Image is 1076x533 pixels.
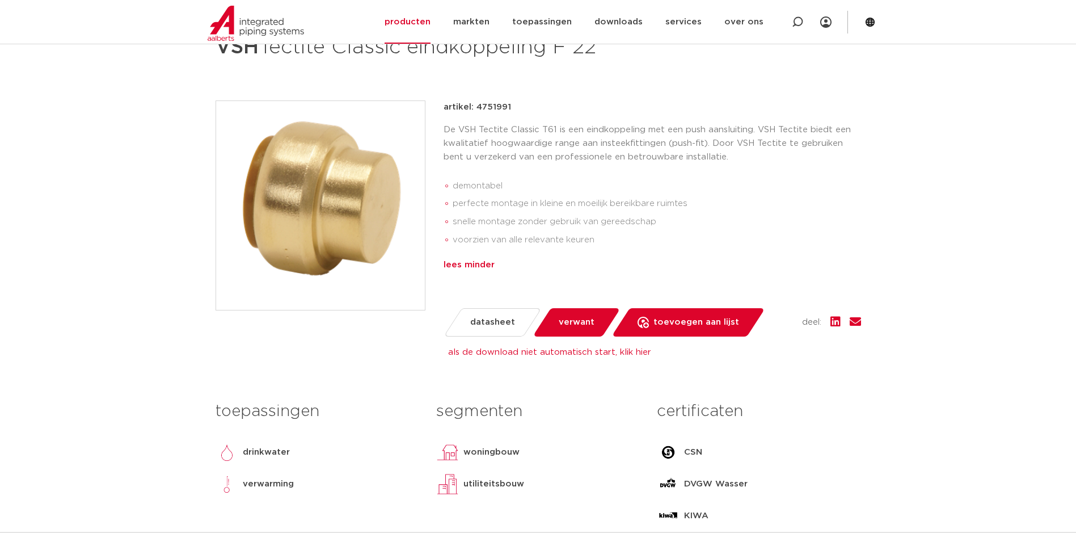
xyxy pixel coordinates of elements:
img: DVGW Wasser [657,473,680,496]
li: snelle montage zonder gebruik van gereedschap [453,213,861,231]
h3: segmenten [436,400,640,423]
p: artikel: 4751991 [444,100,511,114]
h3: toepassingen [216,400,419,423]
li: perfecte montage in kleine en moeilijk bereikbare ruimtes [453,195,861,213]
p: CSN [684,446,702,459]
li: voorzien van alle relevante keuren [453,231,861,249]
img: woningbouw [436,441,459,464]
img: verwarming [216,473,238,496]
li: demontabel [453,177,861,195]
strong: VSH [216,37,259,57]
div: lees minder [444,258,861,272]
img: drinkwater [216,441,238,464]
span: datasheet [470,313,515,331]
img: CSN [657,441,680,464]
img: Product Image for VSH Tectite Classic eindkoppeling F 22 [216,101,425,310]
span: verwant [559,313,594,331]
img: utiliteitsbouw [436,473,459,496]
p: utiliteitsbouw [463,477,524,491]
p: DVGW Wasser [684,477,748,491]
p: verwarming [243,477,294,491]
h1: Tectite Classic eindkoppeling F 22 [216,30,642,64]
p: KIWA [684,509,708,523]
a: als de download niet automatisch start, klik hier [448,348,651,356]
span: deel: [802,316,821,329]
p: woningbouw [463,446,520,459]
img: KIWA [657,505,680,527]
a: datasheet [443,308,541,337]
a: verwant [532,308,620,337]
span: toevoegen aan lijst [653,313,739,331]
p: drinkwater [243,446,290,459]
h3: certificaten [657,400,860,423]
p: De VSH Tectite Classic T61 is een eindkoppeling met een push aansluiting. VSH Tectite biedt een k... [444,123,861,164]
